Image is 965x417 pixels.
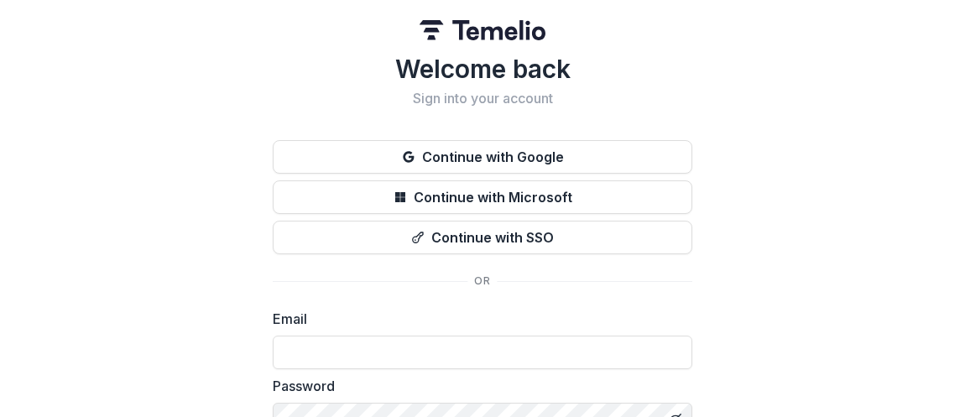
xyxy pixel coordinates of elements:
button: Continue with Microsoft [273,180,692,214]
label: Password [273,376,682,396]
img: Temelio [420,20,545,40]
h1: Welcome back [273,54,692,84]
label: Email [273,309,682,329]
h2: Sign into your account [273,91,692,107]
button: Continue with Google [273,140,692,174]
button: Continue with SSO [273,221,692,254]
